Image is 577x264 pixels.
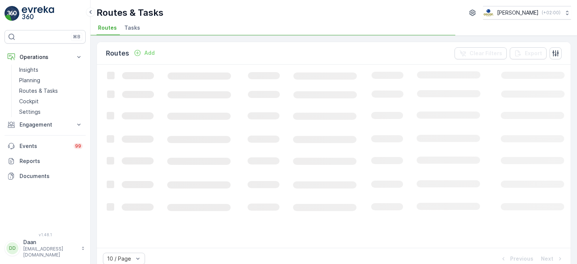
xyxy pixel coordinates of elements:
[20,157,83,165] p: Reports
[98,24,117,32] span: Routes
[19,66,38,74] p: Insights
[20,121,71,128] p: Engagement
[20,172,83,180] p: Documents
[483,9,494,17] img: basis-logo_rgb2x.png
[540,254,565,263] button: Next
[16,65,86,75] a: Insights
[97,7,163,19] p: Routes & Tasks
[106,48,129,59] p: Routes
[16,96,86,107] a: Cockpit
[22,6,54,21] img: logo_light-DOdMpM7g.png
[541,255,553,262] p: Next
[510,255,533,262] p: Previous
[19,98,39,105] p: Cockpit
[19,87,58,95] p: Routes & Tasks
[16,107,86,117] a: Settings
[542,10,560,16] p: ( +02:00 )
[5,232,86,237] span: v 1.48.1
[20,142,69,150] p: Events
[19,77,40,84] p: Planning
[75,143,81,149] p: 99
[5,154,86,169] a: Reports
[6,242,18,254] div: DD
[5,139,86,154] a: Events99
[19,108,41,116] p: Settings
[455,47,507,59] button: Clear Filters
[124,24,140,32] span: Tasks
[5,6,20,21] img: logo
[16,75,86,86] a: Planning
[510,47,547,59] button: Export
[20,53,71,61] p: Operations
[16,86,86,96] a: Routes & Tasks
[5,117,86,132] button: Engagement
[497,9,539,17] p: [PERSON_NAME]
[23,238,77,246] p: Daan
[5,50,86,65] button: Operations
[73,34,80,40] p: ⌘B
[144,49,155,57] p: Add
[483,6,571,20] button: [PERSON_NAME](+02:00)
[5,238,86,258] button: DDDaan[EMAIL_ADDRESS][DOMAIN_NAME]
[499,254,534,263] button: Previous
[5,169,86,184] a: Documents
[131,48,158,57] button: Add
[23,246,77,258] p: [EMAIL_ADDRESS][DOMAIN_NAME]
[470,50,502,57] p: Clear Filters
[525,50,542,57] p: Export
